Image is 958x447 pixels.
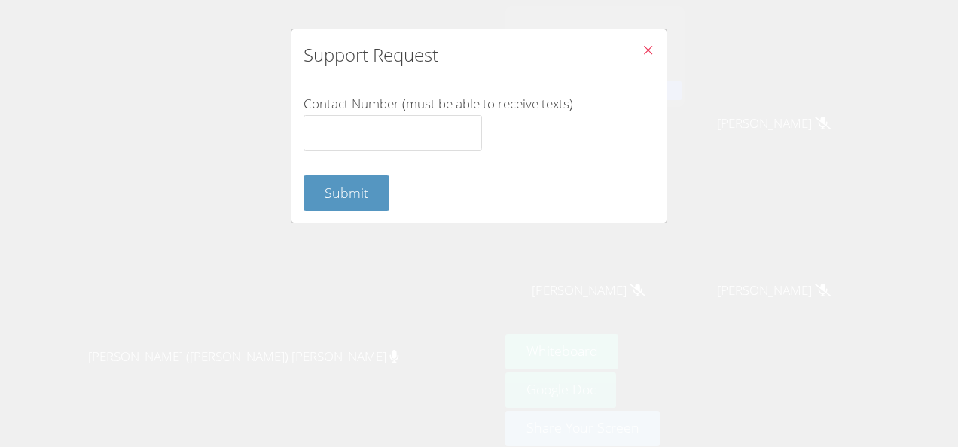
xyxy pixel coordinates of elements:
[325,184,368,202] span: Submit
[304,115,482,151] input: Contact Number (must be able to receive texts)
[630,29,667,75] button: Close
[304,175,389,211] button: Submit
[304,95,654,151] label: Contact Number (must be able to receive texts)
[304,41,438,68] h2: Support Request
